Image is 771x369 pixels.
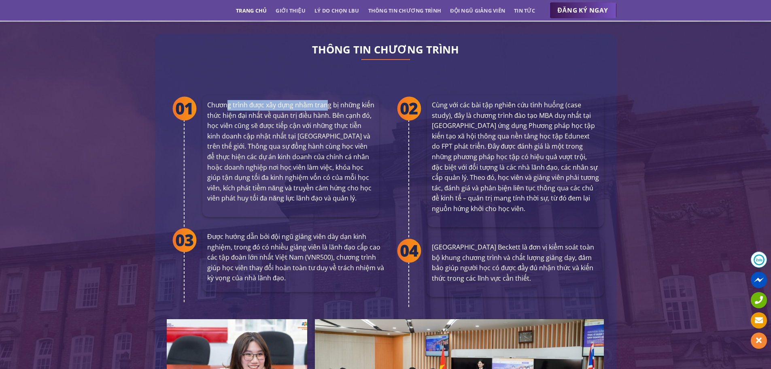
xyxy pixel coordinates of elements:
[432,100,599,214] p: Cùng với các bài tập nghiên cứu tình huống (case study), đây là chương trình đào tạo MBA duy nhất...
[236,3,267,18] a: Trang chủ
[167,46,604,54] h2: THÔNG TIN CHƯƠNG TRÌNH
[276,3,306,18] a: Giới thiệu
[550,2,616,19] a: ĐĂNG KÝ NGAY
[514,3,535,18] a: Tin tức
[207,232,384,284] p: Được hướng dẫn bởi đội ngũ giảng viên dày dạn kinh nghiệm, trong đó có nhiều giảng viên là lãnh đ...
[450,3,505,18] a: Đội ngũ giảng viên
[361,59,410,60] img: line-lbu.jpg
[368,3,442,18] a: Thông tin chương trình
[558,5,608,15] span: ĐĂNG KÝ NGAY
[314,3,359,18] a: Lý do chọn LBU
[432,242,599,284] p: [GEOGRAPHIC_DATA] Beckett là đơn vị kiểm soát toàn bộ khung chương trình và chất lượng giảng dạy,...
[207,100,374,204] p: Chương trình được xây dựng nhằm trang bị những kiến thức hiện đại nhất về quản trị điều hành. Bên...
